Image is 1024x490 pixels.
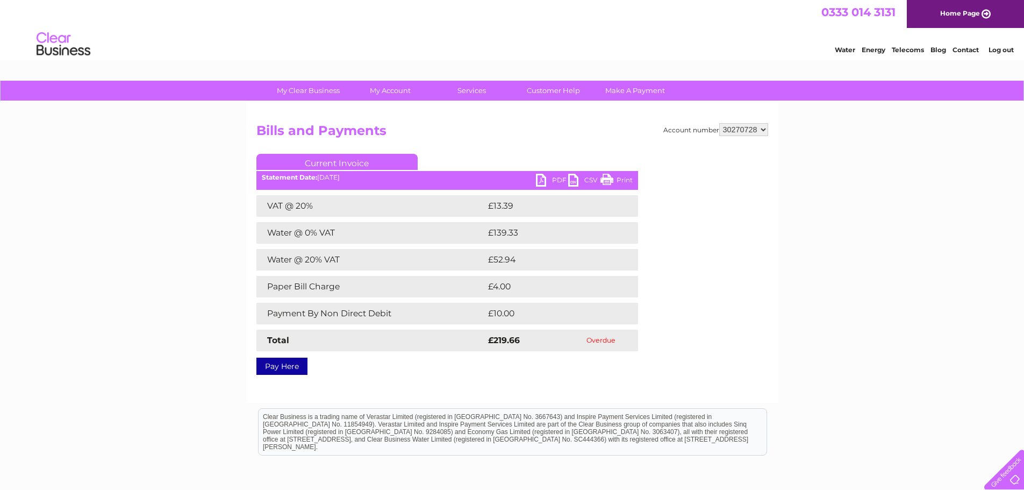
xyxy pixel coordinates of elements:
[485,195,615,217] td: £13.39
[256,303,485,324] td: Payment By Non Direct Debit
[264,81,353,101] a: My Clear Business
[485,276,613,297] td: £4.00
[600,174,633,189] a: Print
[591,81,679,101] a: Make A Payment
[564,330,638,351] td: Overdue
[262,173,317,181] b: Statement Date:
[485,222,618,244] td: £139.33
[267,335,289,345] strong: Total
[663,123,768,136] div: Account number
[835,46,855,54] a: Water
[256,195,485,217] td: VAT @ 20%
[488,335,520,345] strong: £219.66
[256,123,768,144] h2: Bills and Payments
[485,249,617,271] td: £52.94
[256,249,485,271] td: Water @ 20% VAT
[346,81,434,101] a: My Account
[259,6,767,52] div: Clear Business is a trading name of Verastar Limited (registered in [GEOGRAPHIC_DATA] No. 3667643...
[536,174,568,189] a: PDF
[256,276,485,297] td: Paper Bill Charge
[427,81,516,101] a: Services
[930,46,946,54] a: Blog
[485,303,616,324] td: £10.00
[862,46,885,54] a: Energy
[256,154,418,170] a: Current Invoice
[892,46,924,54] a: Telecoms
[256,222,485,244] td: Water @ 0% VAT
[953,46,979,54] a: Contact
[568,174,600,189] a: CSV
[821,5,896,19] a: 0333 014 3131
[509,81,598,101] a: Customer Help
[256,358,307,375] a: Pay Here
[256,174,638,181] div: [DATE]
[989,46,1014,54] a: Log out
[36,28,91,61] img: logo.png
